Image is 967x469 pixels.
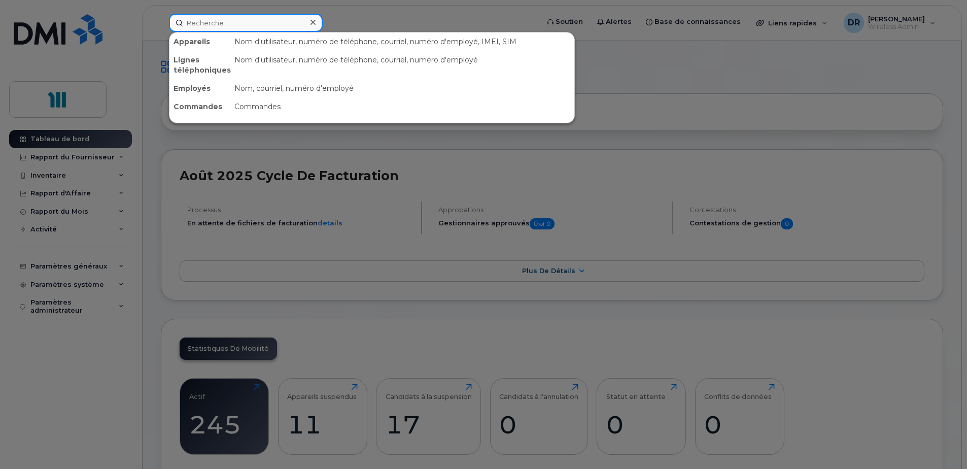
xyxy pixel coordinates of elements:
[169,97,230,116] div: Commandes
[923,425,959,461] iframe: Messenger Launcher
[230,32,574,51] div: Nom d'utilisateur, numéro de téléphone, courriel, numéro d'employé, IMEI, SIM
[169,51,230,79] div: Lignes téléphoniques
[230,97,574,116] div: Commandes
[230,79,574,97] div: Nom, courriel, numéro d'employé
[230,51,574,79] div: Nom d'utilisateur, numéro de téléphone, courriel, numéro d'employé
[169,32,230,51] div: Appareils
[169,79,230,97] div: Employés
